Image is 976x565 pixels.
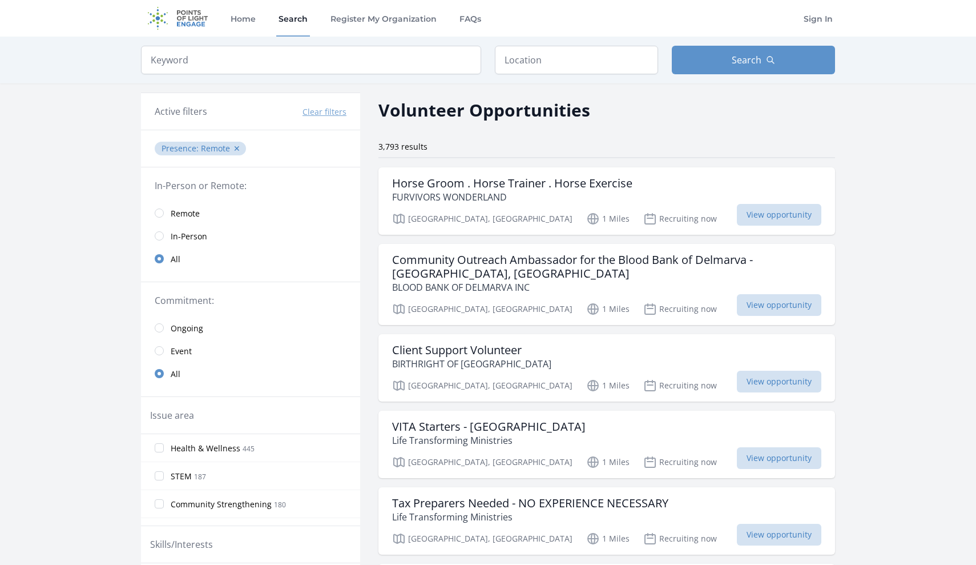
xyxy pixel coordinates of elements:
span: View opportunity [737,294,821,316]
p: [GEOGRAPHIC_DATA], [GEOGRAPHIC_DATA] [392,212,572,226]
p: 1 Miles [586,532,630,546]
a: Community Outreach Ambassador for the Blood Bank of Delmarva - [GEOGRAPHIC_DATA], [GEOGRAPHIC_DAT... [378,244,835,325]
span: In-Person [171,231,207,242]
button: Search [672,46,835,74]
input: Health & Wellness 445 [155,443,164,452]
span: 3,793 results [378,141,427,152]
button: ✕ [233,143,240,154]
p: [GEOGRAPHIC_DATA], [GEOGRAPHIC_DATA] [392,455,572,469]
h2: Volunteer Opportunities [378,97,590,123]
a: In-Person [141,225,360,247]
span: 445 [243,444,255,454]
p: FURVIVORS WONDERLAND [392,190,632,204]
a: Ongoing [141,316,360,339]
span: View opportunity [737,204,821,226]
span: Ongoing [171,323,203,334]
p: [GEOGRAPHIC_DATA], [GEOGRAPHIC_DATA] [392,532,572,546]
a: Event [141,339,360,362]
p: 1 Miles [586,379,630,392]
legend: Commitment: [155,294,346,307]
input: Location [495,46,658,74]
span: All [171,368,180,380]
input: Keyword [141,46,481,74]
p: Recruiting now [643,302,717,316]
h3: Community Outreach Ambassador for the Blood Bank of Delmarva - [GEOGRAPHIC_DATA], [GEOGRAPHIC_DATA] [392,253,821,281]
p: BIRTHRIGHT OF [GEOGRAPHIC_DATA] [392,357,551,371]
p: Recruiting now [643,532,717,546]
input: STEM 187 [155,471,164,480]
span: Remote [201,143,230,154]
button: Clear filters [303,106,346,118]
span: View opportunity [737,524,821,546]
p: BLOOD BANK OF DELMARVA INC [392,281,821,294]
p: 1 Miles [586,212,630,226]
span: View opportunity [737,447,821,469]
p: Recruiting now [643,379,717,392]
a: Horse Groom . Horse Trainer . Horse Exercise FURVIVORS WONDERLAND [GEOGRAPHIC_DATA], [GEOGRAPHIC_... [378,167,835,235]
a: Remote [141,202,360,225]
p: Life Transforming Ministries [392,510,668,524]
a: Tax Preparers Needed - NO EXPERIENCE NECESSARY Life Transforming Ministries [GEOGRAPHIC_DATA], [G... [378,487,835,555]
a: Client Support Volunteer BIRTHRIGHT OF [GEOGRAPHIC_DATA] [GEOGRAPHIC_DATA], [GEOGRAPHIC_DATA] 1 M... [378,334,835,402]
p: 1 Miles [586,302,630,316]
a: VITA Starters - [GEOGRAPHIC_DATA] Life Transforming Ministries [GEOGRAPHIC_DATA], [GEOGRAPHIC_DAT... [378,411,835,478]
legend: Issue area [150,408,194,422]
span: 187 [194,472,206,482]
h3: Horse Groom . Horse Trainer . Horse Exercise [392,177,632,190]
legend: Skills/Interests [150,538,213,551]
span: STEM [171,471,192,482]
span: All [171,254,180,265]
h3: Client Support Volunteer [392,343,551,357]
a: All [141,247,360,270]
span: Remote [171,208,200,219]
p: Life Transforming Ministries [392,434,586,447]
span: 180 [274,500,286,510]
span: Health & Wellness [171,443,240,454]
span: Event [171,346,192,357]
h3: Tax Preparers Needed - NO EXPERIENCE NECESSARY [392,496,668,510]
legend: In-Person or Remote: [155,179,346,193]
p: [GEOGRAPHIC_DATA], [GEOGRAPHIC_DATA] [392,302,572,316]
span: Presence : [162,143,201,154]
span: Community Strengthening [171,499,272,510]
input: Community Strengthening 180 [155,499,164,508]
a: All [141,362,360,385]
h3: Active filters [155,105,207,118]
h3: VITA Starters - [GEOGRAPHIC_DATA] [392,420,586,434]
p: Recruiting now [643,455,717,469]
span: View opportunity [737,371,821,392]
p: [GEOGRAPHIC_DATA], [GEOGRAPHIC_DATA] [392,379,572,392]
p: Recruiting now [643,212,717,226]
span: Search [732,53,761,67]
p: 1 Miles [586,455,630,469]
